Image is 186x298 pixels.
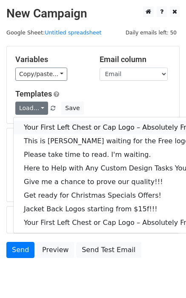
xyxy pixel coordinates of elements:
a: Load... [15,102,48,115]
a: Untitled spreadsheet [45,29,101,36]
a: Templates [15,89,52,98]
iframe: Chat Widget [143,257,186,298]
a: Send [6,242,34,258]
a: Preview [37,242,74,258]
h2: New Campaign [6,6,180,21]
h5: Email column [100,55,171,64]
a: Copy/paste... [15,68,67,81]
a: Send Test Email [76,242,141,258]
a: Daily emails left: 50 [123,29,180,36]
h5: Variables [15,55,87,64]
small: Google Sheet: [6,29,102,36]
span: Daily emails left: 50 [123,28,180,37]
button: Save [61,102,83,115]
